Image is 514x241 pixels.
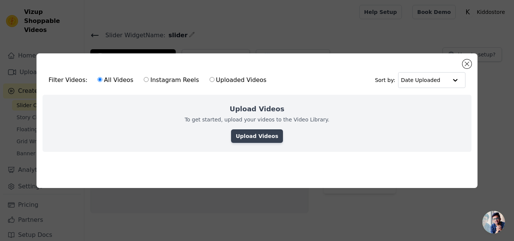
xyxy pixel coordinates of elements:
[462,59,471,68] button: Close modal
[231,129,283,143] a: Upload Videos
[97,75,134,85] label: All Videos
[375,72,465,88] div: Sort by:
[49,71,271,89] div: Filter Videos:
[185,116,330,123] p: To get started, upload your videos to the Video Library.
[143,75,199,85] label: Instagram Reels
[230,104,284,114] h2: Upload Videos
[482,211,505,233] div: Open chat
[209,75,267,85] label: Uploaded Videos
